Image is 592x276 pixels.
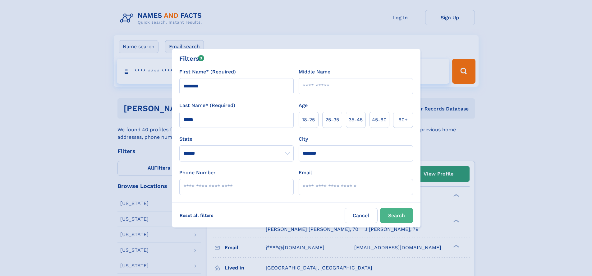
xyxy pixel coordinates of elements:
[299,102,308,109] label: Age
[179,135,294,143] label: State
[179,54,204,63] div: Filters
[398,116,408,124] span: 60+
[299,135,308,143] label: City
[179,68,236,76] label: First Name* (Required)
[179,169,216,176] label: Phone Number
[372,116,387,124] span: 45‑60
[325,116,339,124] span: 25‑35
[349,116,363,124] span: 35‑45
[299,68,330,76] label: Middle Name
[345,208,378,223] label: Cancel
[176,208,218,223] label: Reset all filters
[380,208,413,223] button: Search
[302,116,315,124] span: 18‑25
[179,102,235,109] label: Last Name* (Required)
[299,169,312,176] label: Email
